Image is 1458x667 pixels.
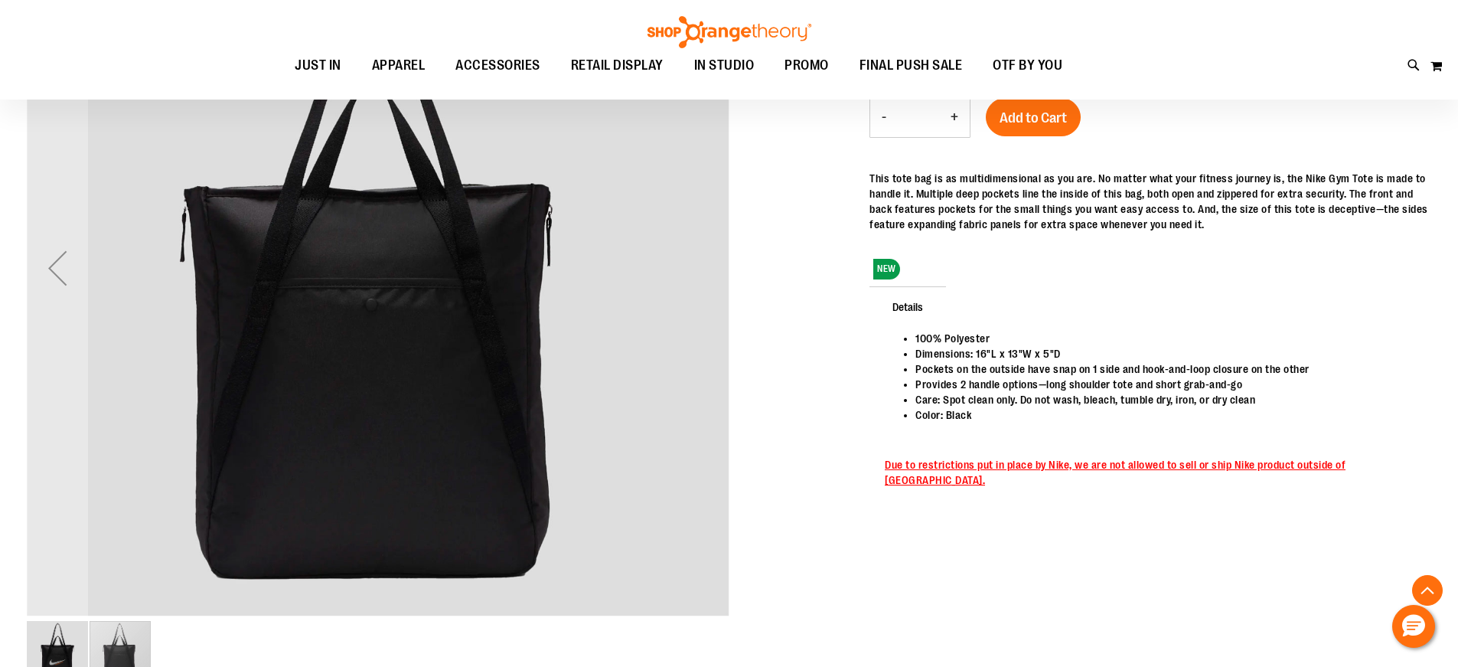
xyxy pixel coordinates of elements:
[873,259,900,280] span: NEW
[915,392,1416,407] li: Care: Spot clean only. Do not wash, bleach, tumble dry, iron, or dry clean
[1412,575,1443,606] button: Back To Top
[645,16,814,48] img: Shop Orangetheory
[372,48,426,83] span: APPAREL
[279,48,357,83] a: JUST IN
[885,459,1345,486] span: Due to restrictions put in place by Nike, we are not allowed to sell or ship Nike product outside...
[869,286,946,326] span: Details
[898,100,939,136] input: Product quantity
[571,48,664,83] span: RETAIL DISPLAY
[556,48,679,83] a: RETAIL DISPLAY
[859,48,963,83] span: FINAL PUSH SALE
[455,48,540,83] span: ACCESSORIES
[769,48,844,83] a: PROMO
[986,98,1081,136] button: Add to Cart
[844,48,978,83] a: FINAL PUSH SALE
[915,331,1416,346] li: 100% Polyester
[915,377,1416,392] li: Provides 2 handle options—long shoulder tote and short grab-and-go
[915,346,1416,361] li: Dimensions: 16"L x 13"W x 5"D
[679,48,770,83] a: IN STUDIO
[357,48,441,83] a: APPAREL
[869,171,1431,232] div: This tote bag is as multidimensional as you are. No matter what your fitness journey is, the Nike...
[915,407,1416,423] li: Color: Black
[915,361,1416,377] li: Pockets on the outside have snap on 1 side and hook-and-loop closure on the other
[295,48,341,83] span: JUST IN
[870,99,898,137] button: Decrease product quantity
[440,48,556,83] a: ACCESSORIES
[1392,605,1435,648] button: Hello, have a question? Let’s chat.
[993,48,1062,83] span: OTF BY YOU
[1000,110,1067,126] span: Add to Cart
[784,48,829,83] span: PROMO
[694,48,755,83] span: IN STUDIO
[939,99,970,137] button: Increase product quantity
[977,48,1078,83] a: OTF BY YOU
